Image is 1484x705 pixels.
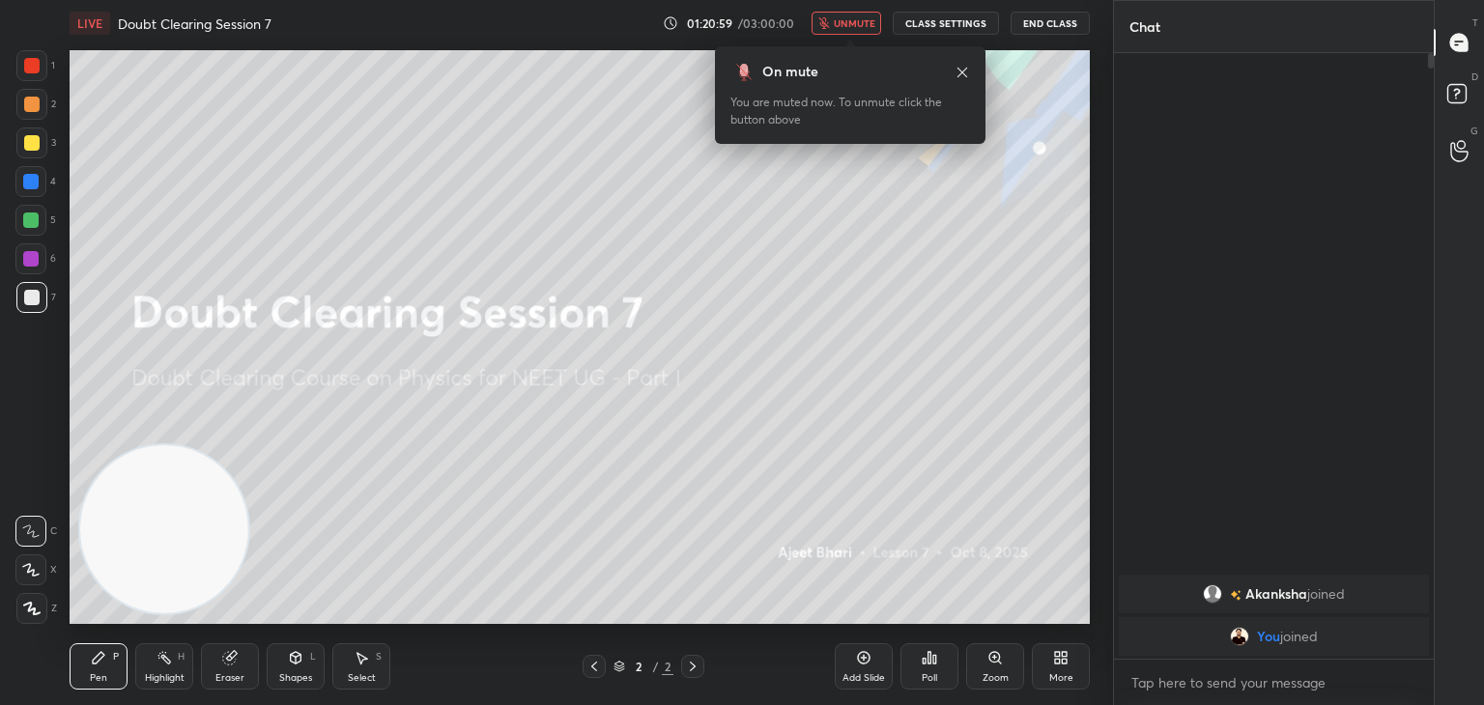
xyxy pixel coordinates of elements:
img: 09770f7dbfa9441c9c3e57e13e3293d5.jpg [1230,627,1249,646]
div: P [113,652,119,662]
div: 3 [16,127,56,158]
span: You [1257,629,1280,644]
button: unmute [812,12,881,35]
div: H [178,652,185,662]
div: Add Slide [842,673,885,683]
p: G [1470,124,1478,138]
div: 4 [15,166,56,197]
p: D [1471,70,1478,84]
div: Poll [922,673,937,683]
h4: Doubt Clearing Session 7 [118,14,271,33]
span: Akanksha [1245,586,1307,602]
div: Highlight [145,673,185,683]
div: Select [348,673,376,683]
div: 2 [662,658,673,675]
div: 2 [16,89,56,120]
div: Pen [90,673,107,683]
div: C [15,516,57,547]
p: Chat [1114,1,1176,52]
div: / [652,661,658,672]
span: joined [1307,586,1345,602]
div: On mute [762,62,818,82]
div: 1 [16,50,55,81]
div: S [376,652,382,662]
span: joined [1280,629,1318,644]
div: 2 [629,661,648,672]
button: CLASS SETTINGS [893,12,999,35]
img: no-rating-badge.077c3623.svg [1230,590,1241,601]
img: default.png [1203,584,1222,604]
button: End Class [1011,12,1090,35]
div: Eraser [215,673,244,683]
div: 6 [15,243,56,274]
div: Shapes [279,673,312,683]
span: unmute [834,16,875,30]
div: Zoom [983,673,1009,683]
p: T [1472,15,1478,30]
div: grid [1114,571,1434,660]
div: LIVE [70,12,110,35]
div: 7 [16,282,56,313]
div: Z [16,593,57,624]
div: 5 [15,205,56,236]
div: More [1049,673,1073,683]
div: L [310,652,316,662]
div: X [15,554,57,585]
div: You are muted now. To unmute click the button above [730,94,970,128]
